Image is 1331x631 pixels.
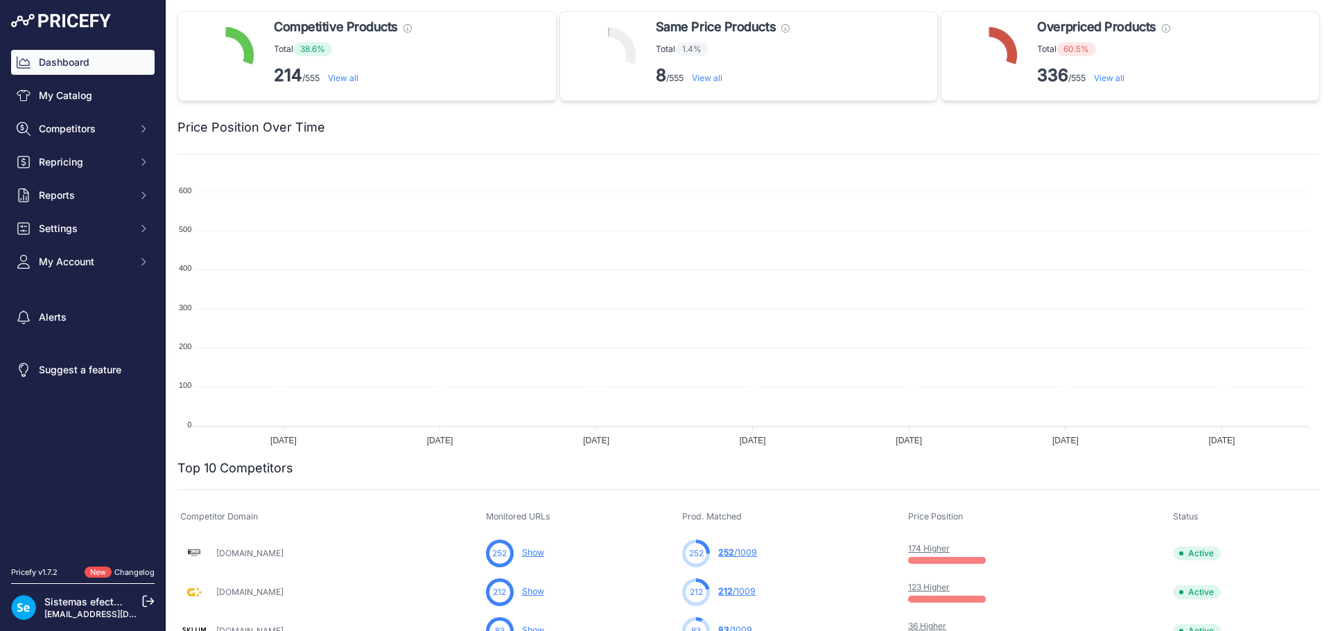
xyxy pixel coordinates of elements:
tspan: [DATE] [583,436,609,445]
span: Same Price Products [656,17,776,37]
tspan: 100 [179,381,191,389]
h2: Top 10 Competitors [177,459,293,478]
span: Competitors [39,122,130,136]
tspan: 0 [187,420,191,429]
img: Pricefy Logo [11,14,111,28]
a: Sistemas efectoLED [44,596,137,607]
span: 212 [690,586,703,598]
span: Competitor Domain [180,511,258,522]
tspan: 600 [179,186,191,195]
a: [DOMAIN_NAME] [216,587,284,597]
span: 252 [492,547,507,560]
span: Prod. Matched [682,511,742,522]
a: Show [522,547,544,558]
tspan: [DATE] [896,436,922,445]
tspan: [DATE] [427,436,453,445]
a: My Catalog [11,83,155,108]
span: Competitive Products [274,17,398,37]
a: Show [522,586,544,596]
h2: Price Position Over Time [177,118,325,137]
nav: Sidebar [11,50,155,550]
tspan: 300 [179,303,191,312]
span: 1.4% [675,42,708,56]
tspan: [DATE] [270,436,297,445]
a: Suggest a feature [11,357,155,382]
a: View all [328,73,358,83]
tspan: 200 [179,342,191,350]
p: Total [1037,42,1169,56]
div: Pricefy v1.7.2 [11,567,58,578]
button: Settings [11,216,155,241]
tspan: 500 [179,225,191,233]
span: Active [1173,585,1221,599]
strong: 336 [1037,65,1068,85]
p: /555 [656,64,790,87]
button: My Account [11,249,155,274]
a: View all [1094,73,1124,83]
span: 252 [718,547,734,558]
span: Reports [39,188,130,202]
span: 60.5% [1056,42,1096,56]
span: My Account [39,255,130,269]
a: 123 Higher [908,582,950,592]
tspan: [DATE] [1052,436,1079,445]
a: Alerts [11,305,155,330]
a: Dashboard [11,50,155,75]
span: Repricing [39,155,130,169]
span: Price Position [908,511,963,522]
button: Reports [11,183,155,208]
a: [EMAIL_ADDRESS][DOMAIN_NAME] [44,609,189,619]
p: Total [274,42,412,56]
span: New [85,567,112,578]
p: /555 [1037,64,1169,87]
span: 252 [689,547,704,560]
tspan: [DATE] [1209,436,1235,445]
span: Active [1173,546,1221,560]
tspan: 400 [179,264,191,272]
a: 212/1009 [718,586,756,596]
button: Competitors [11,116,155,141]
p: Total [656,42,790,56]
tspan: [DATE] [740,436,766,445]
a: 36 Higher [908,621,946,631]
a: Changelog [114,567,155,577]
span: 212 [493,586,506,598]
span: Monitored URLs [486,511,550,522]
strong: 8 [656,65,666,85]
a: 174 Higher [908,543,950,553]
a: [DOMAIN_NAME] [216,548,284,558]
a: View all [692,73,722,83]
strong: 214 [274,65,302,85]
button: Repricing [11,150,155,175]
span: Settings [39,222,130,235]
span: Status [1173,511,1199,522]
span: 38.6% [293,42,332,56]
a: 252/1009 [718,547,757,558]
span: Overpriced Products [1037,17,1156,37]
p: /555 [274,64,412,87]
span: 212 [718,586,733,596]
